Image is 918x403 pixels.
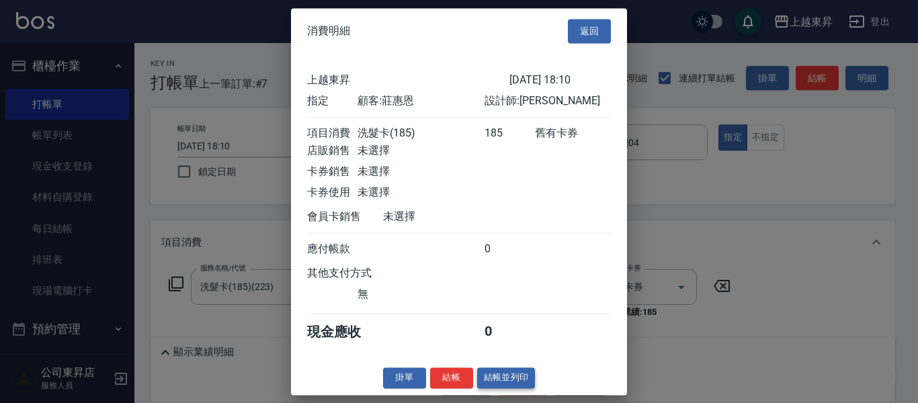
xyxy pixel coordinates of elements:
[307,186,358,200] div: 卡券使用
[358,144,484,158] div: 未選擇
[485,126,535,141] div: 185
[485,242,535,256] div: 0
[509,73,611,87] div: [DATE] 18:10
[307,73,509,87] div: 上越東昇
[358,94,484,108] div: 顧客: 莊惠恩
[485,323,535,341] div: 0
[383,367,426,388] button: 掛單
[307,165,358,179] div: 卡券銷售
[307,126,358,141] div: 項目消費
[358,186,484,200] div: 未選擇
[358,165,484,179] div: 未選擇
[307,24,350,38] span: 消費明細
[307,210,383,224] div: 會員卡銷售
[477,367,536,388] button: 結帳並列印
[358,287,484,301] div: 無
[485,94,611,108] div: 設計師: [PERSON_NAME]
[307,94,358,108] div: 指定
[307,266,409,281] div: 其他支付方式
[358,126,484,141] div: 洗髮卡(185)
[430,367,473,388] button: 結帳
[307,144,358,158] div: 店販銷售
[383,210,509,224] div: 未選擇
[568,19,611,44] button: 返回
[307,323,383,341] div: 現金應收
[307,242,358,256] div: 應付帳款
[535,126,611,141] div: 舊有卡券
